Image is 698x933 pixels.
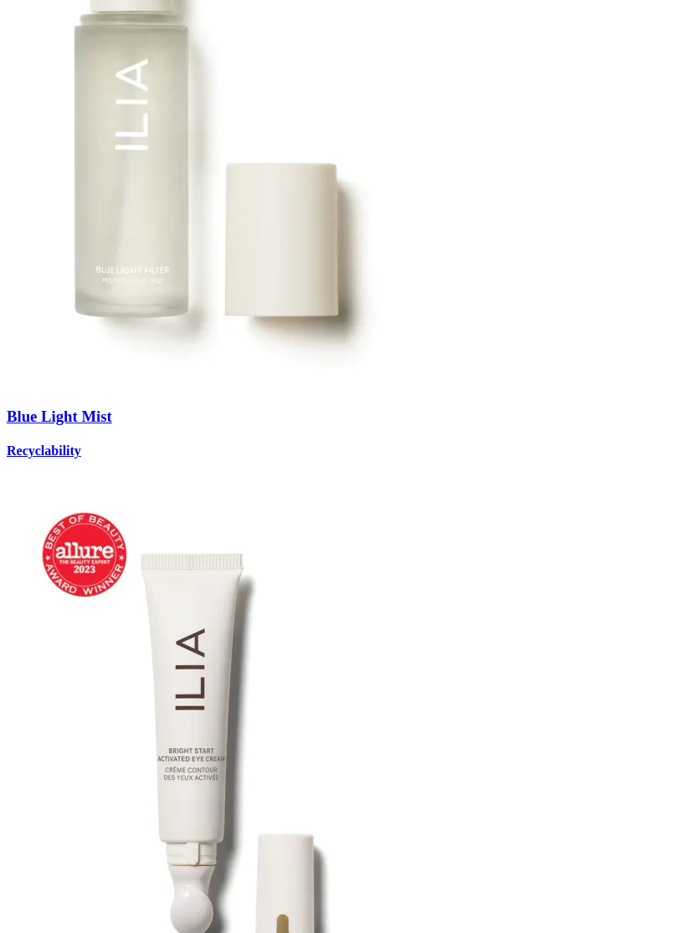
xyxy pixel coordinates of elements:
span: Blue Light Mist [7,408,112,425]
h4: Recyclability [7,443,691,459]
h3: Blue Light Mist [7,408,691,426]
